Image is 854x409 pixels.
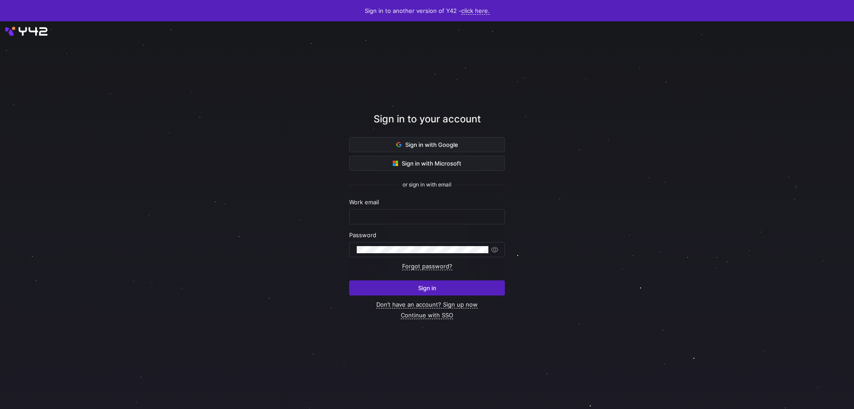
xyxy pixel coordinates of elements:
[418,284,436,292] span: Sign in
[403,182,451,188] span: or sign in with email
[376,301,478,308] a: Don’t have an account? Sign up now
[393,160,461,167] span: Sign in with Microsoft
[396,141,458,148] span: Sign in with Google
[349,231,376,239] span: Password
[349,280,505,296] button: Sign in
[461,7,490,15] a: click here.
[349,137,505,152] button: Sign in with Google
[349,198,379,206] span: Work email
[402,263,452,270] a: Forgot password?
[349,112,505,137] div: Sign in to your account
[401,312,453,319] a: Continue with SSO
[349,156,505,171] button: Sign in with Microsoft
